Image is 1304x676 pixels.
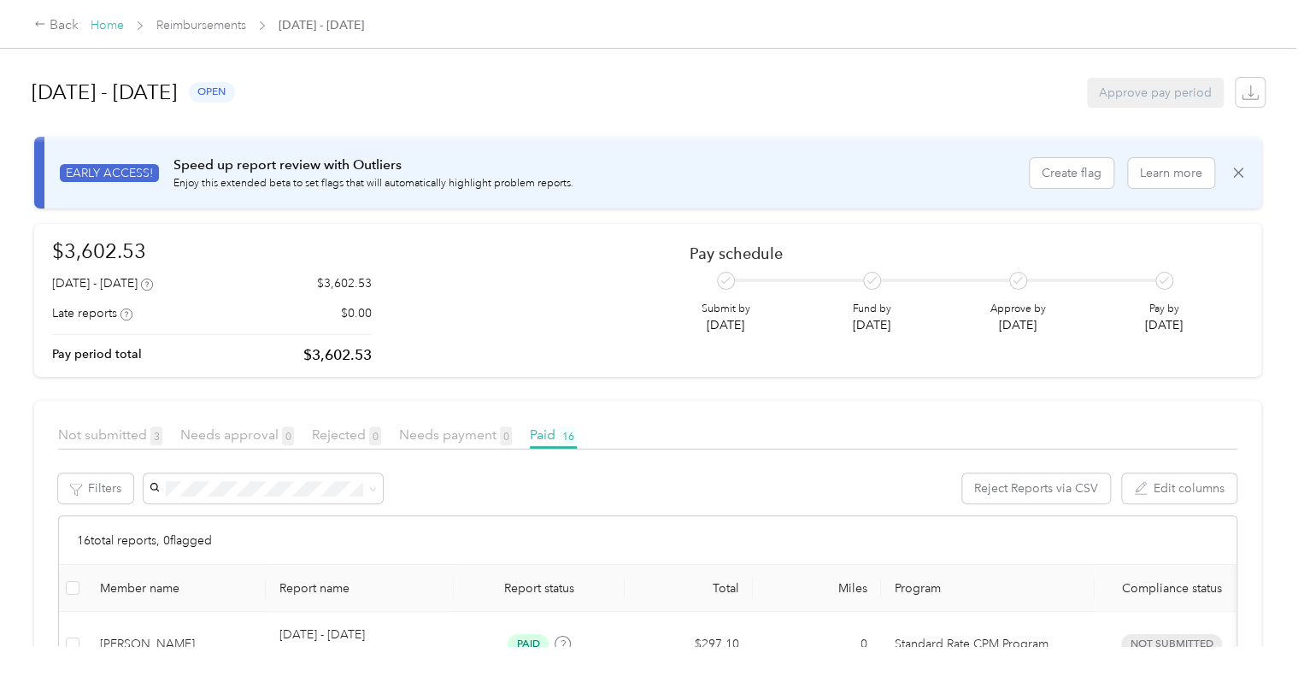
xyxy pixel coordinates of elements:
[32,72,177,113] h1: [DATE] - [DATE]
[895,635,1081,654] p: Standard Rate CPM Program
[1108,581,1235,596] span: Compliance status
[266,565,454,612] th: Report name
[91,18,124,32] a: Home
[34,15,79,36] div: Back
[180,426,294,443] span: Needs approval
[530,426,577,443] span: Paid
[58,473,133,503] button: Filters
[1208,580,1304,676] iframe: Everlance-gr Chat Button Frame
[279,16,364,34] span: [DATE] - [DATE]
[1121,634,1222,654] span: Not submitted
[690,244,1213,262] h2: Pay schedule
[1128,158,1214,188] button: Learn more
[962,473,1110,503] button: Reject Reports via CSV
[173,176,573,191] p: Enjoy this extended beta to set flags that will automatically highlight problem reports.
[59,516,1236,565] div: 16 total reports, 0 flagged
[1122,473,1236,503] button: Edit columns
[341,304,372,322] p: $0.00
[399,426,512,443] span: Needs payment
[990,316,1046,334] p: [DATE]
[156,18,246,32] a: Reimbursements
[173,155,573,176] p: Speed up report review with Outliers
[86,565,266,612] th: Member name
[282,426,294,445] span: 0
[100,581,252,596] div: Member name
[317,274,372,292] p: $3,602.53
[990,302,1046,317] p: Approve by
[312,426,381,443] span: Rejected
[559,426,577,445] span: 16
[500,426,512,445] span: 0
[52,345,142,363] p: Pay period total
[1030,158,1113,188] button: Create flag
[702,302,750,317] p: Submit by
[303,344,372,366] p: $3,602.53
[52,236,372,266] h1: $3,602.53
[60,164,159,182] span: EARLY ACCESS!
[58,426,162,443] span: Not submitted
[853,316,891,334] p: [DATE]
[702,316,750,334] p: [DATE]
[853,302,891,317] p: Fund by
[467,581,611,596] span: Report status
[1145,302,1183,317] p: Pay by
[279,626,365,644] p: [DATE] - [DATE]
[508,634,549,654] span: paid
[767,581,867,596] div: Miles
[150,426,162,445] span: 3
[881,565,1095,612] th: Program
[369,426,381,445] span: 0
[189,82,235,102] span: open
[100,635,252,654] div: [PERSON_NAME]
[52,274,153,292] div: [DATE] - [DATE]
[1145,316,1183,334] p: [DATE]
[638,581,739,596] div: Total
[52,304,132,322] div: Late reports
